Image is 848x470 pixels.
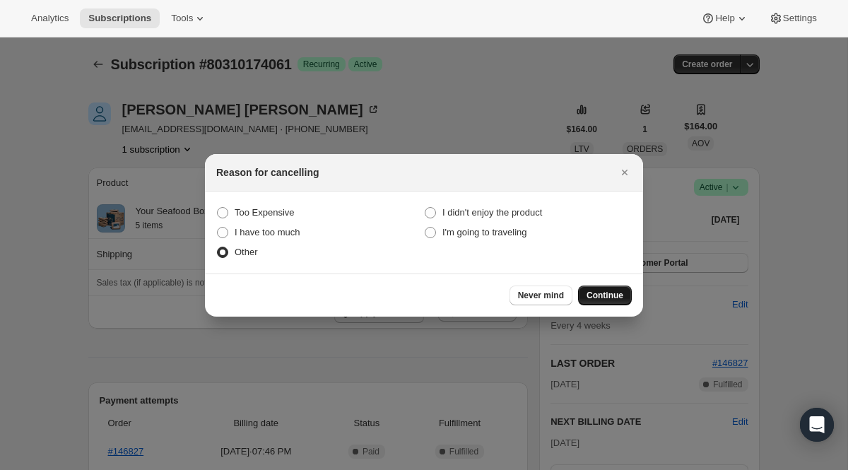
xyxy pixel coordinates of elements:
span: Continue [587,290,623,301]
span: Never mind [518,290,564,301]
span: Analytics [31,13,69,24]
button: Never mind [510,286,572,305]
button: Settings [760,8,825,28]
span: I'm going to traveling [442,227,527,237]
button: Subscriptions [80,8,160,28]
button: Tools [163,8,216,28]
button: Continue [578,286,632,305]
h2: Reason for cancelling [216,165,319,180]
span: I didn't enjoy the product [442,207,542,218]
span: Subscriptions [88,13,151,24]
div: Open Intercom Messenger [800,408,834,442]
span: Other [235,247,258,257]
button: Close [615,163,635,182]
span: Tools [171,13,193,24]
span: Settings [783,13,817,24]
span: Help [715,13,734,24]
button: Help [693,8,757,28]
span: Too Expensive [235,207,295,218]
span: I have too much [235,227,300,237]
button: Analytics [23,8,77,28]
